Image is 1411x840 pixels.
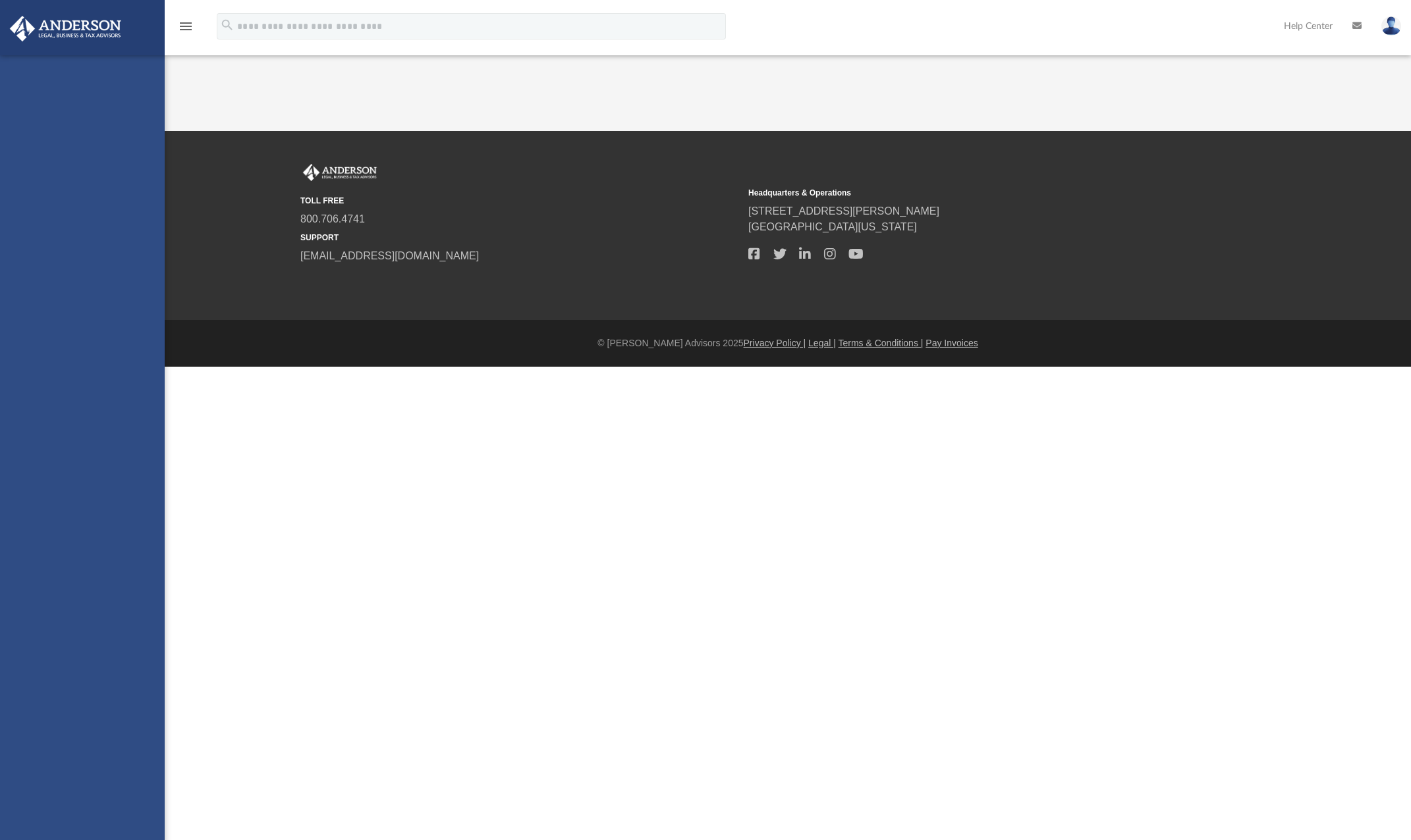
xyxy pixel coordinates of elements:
a: Pay Invoices [926,338,978,348]
a: [EMAIL_ADDRESS][DOMAIN_NAME] [300,250,479,261]
a: Privacy Policy | [744,338,806,348]
a: [STREET_ADDRESS][PERSON_NAME] [748,205,939,217]
img: Anderson Advisors Platinum Portal [300,164,379,181]
a: Terms & Conditions | [839,338,924,348]
small: Headquarters & Operations [748,187,1187,199]
a: Legal | [808,338,836,348]
i: menu [178,18,194,34]
div: © [PERSON_NAME] Advisors 2025 [165,336,1411,350]
a: menu [178,25,194,34]
small: SUPPORT [300,232,739,244]
img: User Pic [1381,16,1401,36]
a: [GEOGRAPHIC_DATA][US_STATE] [748,221,917,232]
i: search [220,18,235,32]
img: Anderson Advisors Platinum Portal [6,16,125,41]
small: TOLL FREE [300,195,739,207]
a: 800.706.4741 [300,213,365,224]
